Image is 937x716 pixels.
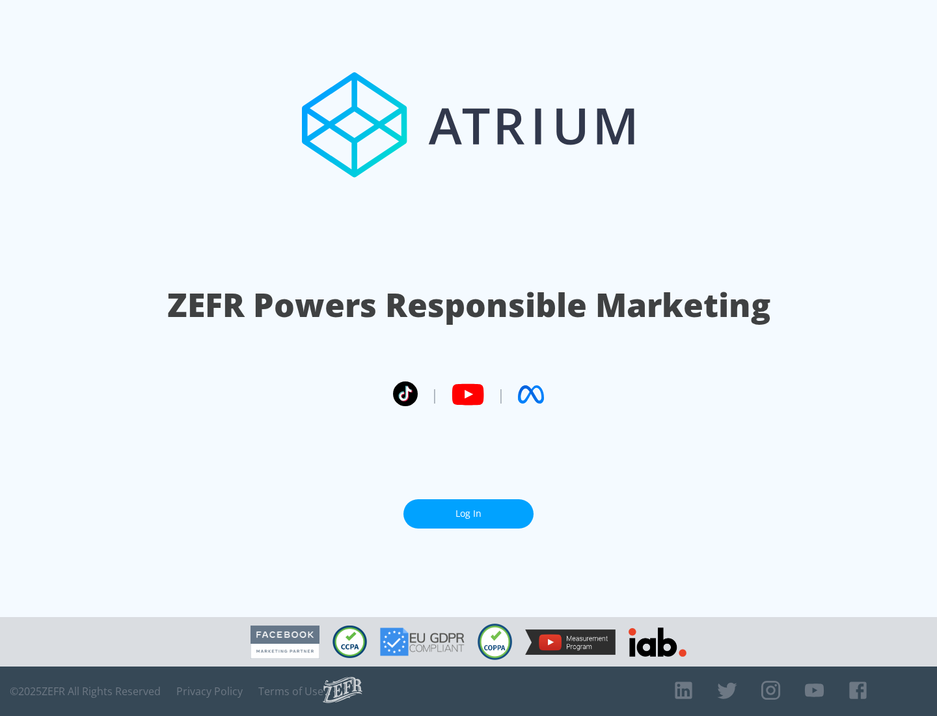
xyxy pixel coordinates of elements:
img: COPPA Compliant [478,624,512,660]
img: GDPR Compliant [380,627,465,656]
span: | [497,385,505,404]
span: | [431,385,439,404]
span: © 2025 ZEFR All Rights Reserved [10,685,161,698]
h1: ZEFR Powers Responsible Marketing [167,282,770,327]
img: YouTube Measurement Program [525,629,616,655]
a: Privacy Policy [176,685,243,698]
img: CCPA Compliant [333,626,367,658]
img: Facebook Marketing Partner [251,626,319,659]
a: Terms of Use [258,685,323,698]
a: Log In [403,499,534,529]
img: IAB [629,627,686,657]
